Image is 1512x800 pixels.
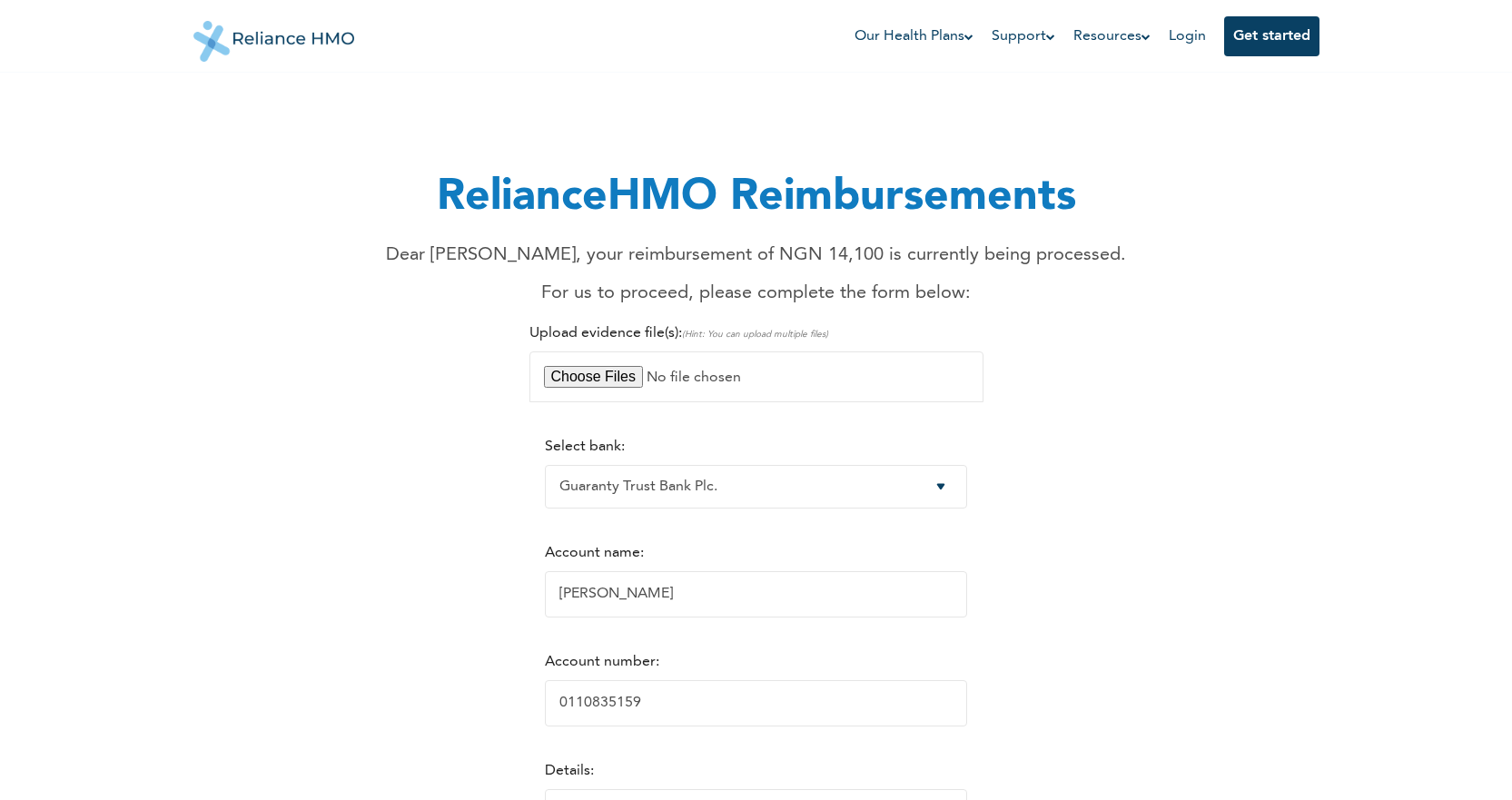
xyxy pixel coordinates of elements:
h1: RelianceHMO Reimbursements [386,165,1126,231]
p: Dear [PERSON_NAME], your reimbursement of NGN 14,100 is currently being processed. [386,242,1126,269]
label: Account name: [545,546,644,560]
a: Resources [1073,25,1151,47]
p: For us to proceed, please complete the form below: [386,280,1126,307]
a: Support [992,25,1055,47]
button: Get started [1224,16,1319,56]
label: Upload evidence file(s): [529,326,828,341]
img: Reliance HMO's Logo [193,7,355,62]
a: Our Health Plans [855,25,973,47]
span: (Hint: You can upload multiple files) [682,330,828,339]
label: Details: [545,764,594,778]
label: Select bank: [545,440,625,454]
label: Account number: [545,655,659,669]
a: Login [1169,29,1206,44]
